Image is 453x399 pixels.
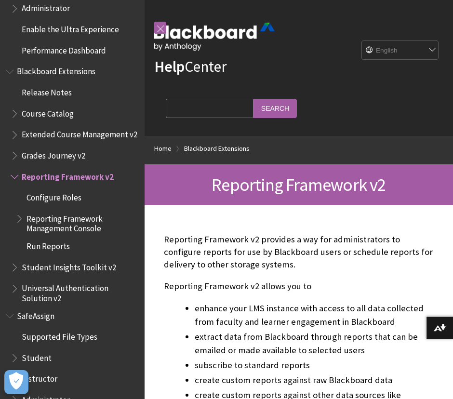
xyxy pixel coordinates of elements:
[154,23,275,51] img: Blackboard by Anthology
[154,143,172,155] a: Home
[22,147,85,160] span: Grades Journey v2
[164,280,434,293] p: Reporting Framework v2 allows you to
[184,143,250,155] a: Blackboard Extensions
[22,42,106,55] span: Performance Dashboard
[4,370,28,394] button: Open Preferences
[22,106,74,119] span: Course Catalog
[22,280,138,303] span: Universal Authentication Solution v2
[22,350,52,363] span: Student
[253,99,297,118] input: Search
[22,127,137,140] span: Extended Course Management v2
[362,41,439,60] select: Site Language Selector
[6,64,139,303] nav: Book outline for Blackboard Extensions
[27,211,138,233] span: Reporting Framework Management Console
[22,371,57,384] span: Instructor
[27,190,81,203] span: Configure Roles
[22,169,114,182] span: Reporting Framework v2
[164,233,434,271] p: Reporting Framework v2 provides a way for administrators to configure reports for use by Blackboa...
[27,238,70,251] span: Run Reports
[195,359,434,372] li: subscribe to standard reports
[22,21,119,34] span: Enable the Ultra Experience
[154,57,226,76] a: HelpCenter
[195,302,434,329] li: enhance your LMS instance with access to all data collected from faculty and learner engagement i...
[195,373,434,387] li: create custom reports against raw Blackboard data
[22,259,116,272] span: Student Insights Toolkit v2
[17,308,54,321] span: SafeAssign
[22,84,72,97] span: Release Notes
[212,173,386,196] span: Reporting Framework v2
[17,64,95,77] span: Blackboard Extensions
[22,0,70,13] span: Administrator
[154,57,185,76] strong: Help
[195,330,434,357] li: extract data from Blackboard through reports that can be emailed or made available to selected users
[22,329,97,342] span: Supported File Types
